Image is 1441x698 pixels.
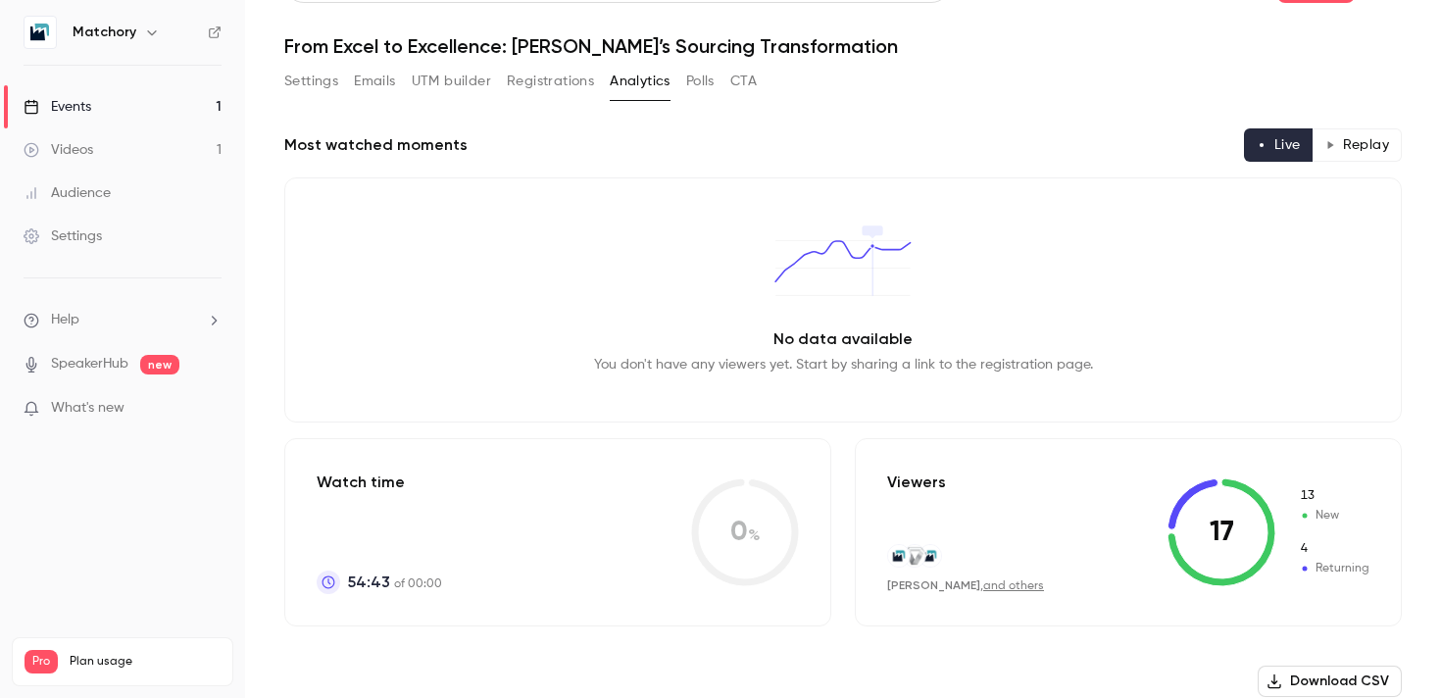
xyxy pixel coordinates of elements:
[507,66,594,97] button: Registrations
[904,545,925,567] img: provisur.com
[1299,487,1369,505] span: New
[983,580,1044,592] a: and others
[51,398,124,419] span: What's new
[887,471,946,494] p: Viewers
[354,66,395,97] button: Emails
[1244,128,1314,162] button: Live
[773,327,913,351] p: No data available
[24,140,93,160] div: Videos
[1299,560,1369,577] span: Returning
[25,17,56,48] img: Matchory
[887,578,980,592] span: [PERSON_NAME]
[610,66,671,97] button: Analytics
[1313,128,1402,162] button: Replay
[284,34,1402,58] h1: From Excel to Excellence: [PERSON_NAME]’s Sourcing Transformation
[24,97,91,117] div: Events
[51,310,79,330] span: Help
[1299,507,1369,524] span: New
[348,571,442,594] p: of 00:00
[686,66,715,97] button: Polls
[412,66,491,97] button: UTM builder
[730,66,757,97] button: CTA
[1258,666,1402,697] button: Download CSV
[70,654,221,670] span: Plan usage
[284,66,338,97] button: Settings
[888,545,910,567] img: matchory.com
[317,471,442,494] p: Watch time
[140,355,179,374] span: new
[24,226,102,246] div: Settings
[24,183,111,203] div: Audience
[1299,540,1369,558] span: Returning
[594,355,1093,374] p: You don't have any viewers yet. Start by sharing a link to the registration page.
[25,650,58,673] span: Pro
[348,571,390,594] span: 54:43
[73,23,136,42] h6: Matchory
[24,310,222,330] li: help-dropdown-opener
[887,577,1044,594] div: ,
[51,354,128,374] a: SpeakerHub
[919,545,941,567] img: matchory.com
[284,133,468,157] h2: Most watched moments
